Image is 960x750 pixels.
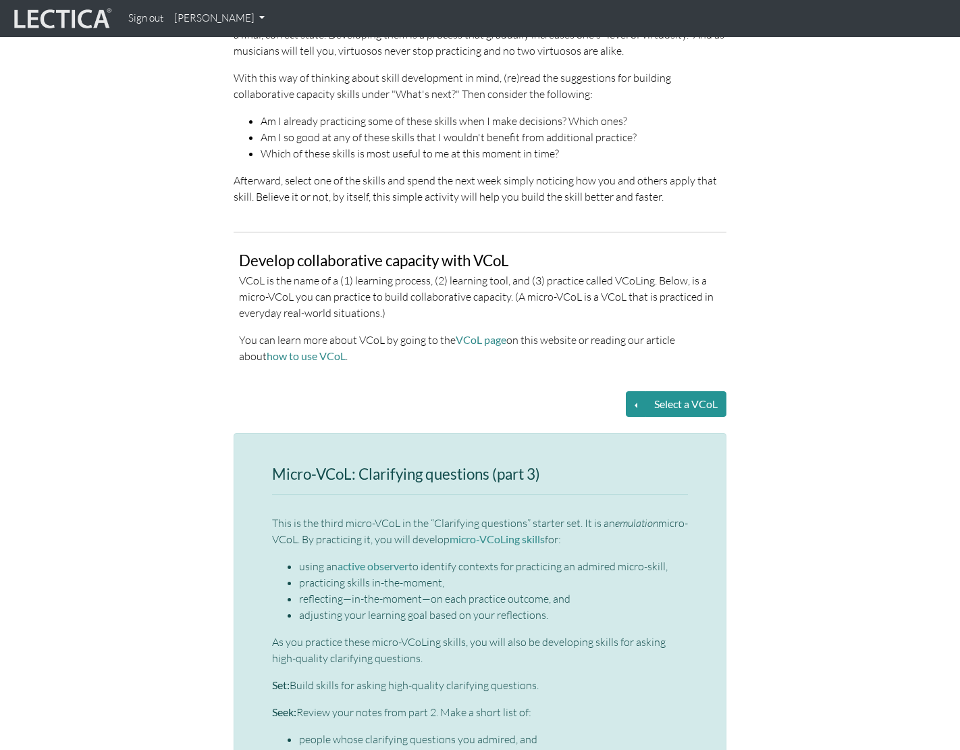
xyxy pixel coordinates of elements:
[299,591,688,607] li: reflecting—in-the-moment—on each practice outcome, and
[239,272,721,321] p: VCoL is the name of a (1) learning process, (2) learning tool, and (3) practice called VCoLing. B...
[272,466,688,483] h3: Micro-VCoL: Clarifying questions (part 3)
[239,253,721,270] h3: Develop collaborative capacity with VCoL
[299,731,688,747] li: people whose clarifying questions you admired, and
[272,634,688,666] p: As you practice these micro-VCoLing skills, you will also be developing skills for asking high-qu...
[239,332,721,364] p: You can learn more about VCoL by going to the on this website or reading our article about .
[615,516,658,530] em: emulation
[272,704,688,720] p: Review your notes from part 2. Make a short list of:
[299,607,688,623] li: adjusting your learning goal based on your reflections.
[272,705,296,718] b: Seek:
[123,5,169,32] a: Sign out
[338,559,408,572] a: active observer
[456,333,506,346] a: VCoL page
[267,349,346,362] a: how to use VCoL
[234,172,726,205] p: Afterward, select one of the skills and spend the next week simply noticing how you and others ap...
[11,6,112,32] img: lecticalive
[261,129,726,145] li: Am I so good at any of these skills that I wouldn't benefit from additional practice?
[272,677,688,693] p: Build skills for asking high-quality clarifying questions.
[261,145,726,161] li: Which of these skills is most useful to me at this moment in time?
[261,113,726,129] li: Am I already practicing some of these skills when I make decisions? Which ones?
[272,678,290,691] b: Set:
[299,574,688,591] li: practicing skills in-the-moment,
[299,558,688,574] li: using an to identify contexts for practicing an admired micro-skill,
[645,391,726,417] button: Select a VCoL
[234,70,726,102] p: With this way of thinking about skill development in mind, (re)read the suggestions for building ...
[450,532,545,545] a: micro-VCoLing skills
[272,515,688,547] p: This is the third micro-VCoL in the “Clarifying questions” starter set. It is an micro-VCoL. By p...
[169,5,270,32] a: [PERSON_NAME]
